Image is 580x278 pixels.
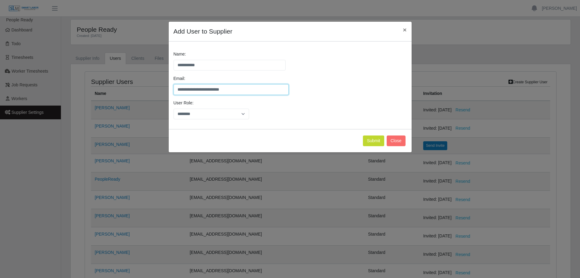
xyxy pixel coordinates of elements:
button: Close [387,135,406,146]
button: Close [398,22,411,38]
button: Submit [363,135,384,146]
label: Name: [174,51,186,57]
h4: Add User to Supplier [174,27,233,36]
label: Email: [174,75,185,82]
label: User Role: [174,100,194,106]
span: × [403,26,406,33]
